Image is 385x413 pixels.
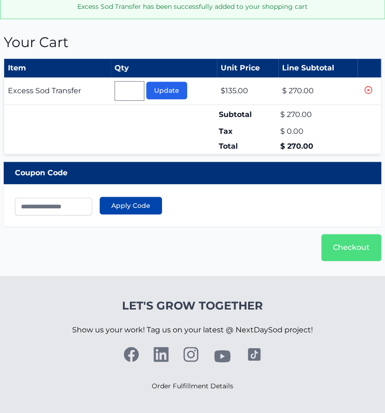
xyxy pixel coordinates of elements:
th: Item [4,59,111,78]
th: Line Subtotal [278,59,357,78]
td: $ 270.00 [278,77,357,105]
p: Excess Sod Transfer has been successfully added to your shopping cart [8,2,377,11]
p: Show us your work! Tag us on your latest @ NextDaySod project! [72,313,313,347]
td: $ 0.00 [278,124,357,139]
td: Excess Sod Transfer [4,77,111,105]
th: Unit Price [217,59,278,78]
td: $135.00 [217,77,278,105]
button: Update [146,82,187,99]
td: Total [217,139,278,154]
td: Tax [217,124,278,139]
td: $ 270.00 [278,105,357,124]
h4: Let's Grow Together [72,298,313,313]
h1: Your Cart [4,34,381,51]
button: Apply Code [100,197,162,214]
th: Qty [111,59,217,78]
div: Coupon Code [4,162,381,184]
a: Checkout [321,234,381,261]
span: Apply Code [111,201,150,210]
td: $ 270.00 [278,139,357,154]
td: Subtotal [217,105,278,124]
a: Order Fulfillment Details [152,382,233,390]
